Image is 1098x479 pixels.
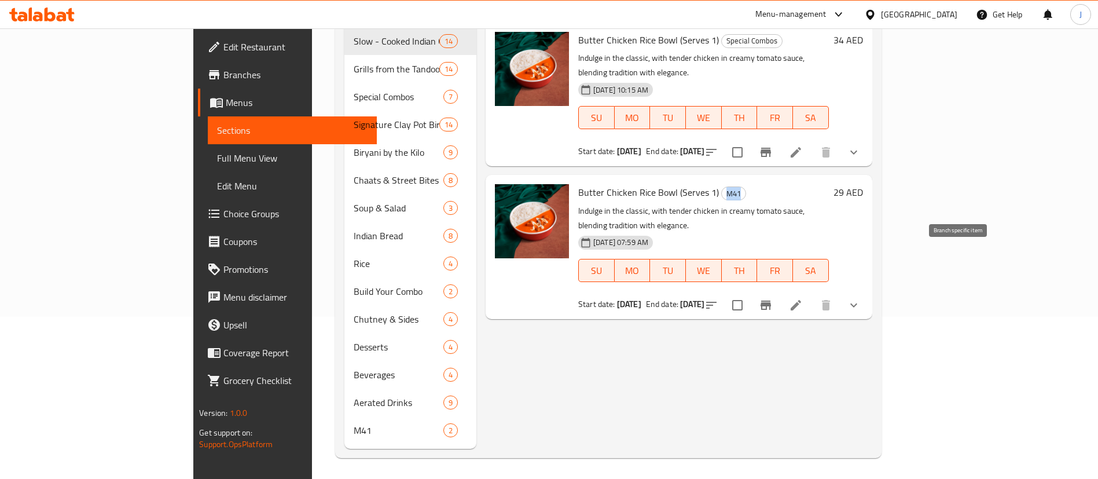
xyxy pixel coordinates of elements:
span: TH [726,109,753,126]
span: TU [655,262,681,279]
div: Build Your Combo2 [344,277,476,305]
span: Grills from the Tandoor [354,62,439,76]
div: Chutney & Sides4 [344,305,476,333]
span: Aerated Drinks [354,396,443,409]
button: FR [757,259,793,282]
span: 2 [444,286,457,297]
div: Special Combos7 [344,83,476,111]
a: Upsell [198,311,377,339]
span: Edit Menu [217,179,368,193]
button: delete [812,291,840,319]
h6: 34 AED [833,32,863,48]
div: Beverages4 [344,361,476,389]
div: Grills from the Tandoor14 [344,55,476,83]
span: 9 [444,147,457,158]
div: Aerated Drinks9 [344,389,476,416]
div: items [443,396,458,409]
span: J [1079,8,1082,21]
span: FR [762,262,788,279]
span: 1.0.0 [230,405,248,421]
span: Start date: [578,144,615,159]
a: Support.OpsPlatform [199,437,273,452]
span: WE [691,109,717,126]
p: Indulge in the classic, with tender chicken in creamy tomato sauce, blending tradition with elega... [578,204,829,233]
button: TU [650,106,686,129]
span: M41 [722,187,746,200]
span: 8 [444,231,457,242]
div: Build Your Combo [354,284,443,298]
a: Promotions [198,255,377,283]
button: show more [840,138,868,166]
span: Grocery Checklist [223,374,368,387]
span: Soup & Salad [354,201,443,215]
span: Biryani by the Kilo [354,145,443,159]
span: FR [762,109,788,126]
span: Select to update [725,140,750,164]
button: SU [578,259,615,282]
a: Branches [198,61,377,89]
span: 7 [444,92,457,103]
div: Rice4 [344,250,476,277]
span: TU [655,109,681,126]
a: Coupons [198,228,377,255]
h6: 29 AED [833,184,863,200]
div: Chaats & Street Bites [354,173,443,187]
button: MO [615,106,651,129]
a: Edit menu item [789,145,803,159]
span: 2 [444,425,457,436]
div: items [443,312,458,326]
a: Edit Menu [208,172,377,200]
span: Promotions [223,262,368,276]
span: SU [583,109,610,126]
button: SA [793,259,829,282]
span: Branches [223,68,368,82]
a: Choice Groups [198,200,377,228]
div: items [443,423,458,437]
img: Butter Chicken Rice Bowl (Serves 1) [495,184,569,258]
span: Chutney & Sides [354,312,443,326]
span: SA [798,262,824,279]
span: End date: [646,144,678,159]
span: 4 [444,342,457,353]
span: 3 [444,203,457,214]
a: Coverage Report [198,339,377,367]
span: End date: [646,297,678,312]
div: items [443,173,458,187]
span: Full Menu View [217,151,368,165]
button: TH [722,106,758,129]
div: Indian Bread8 [344,222,476,250]
span: TH [726,262,753,279]
div: Signature Clay Pot Biryanis14 [344,111,476,138]
span: Special Combos [354,90,443,104]
div: Chaats & Street Bites8 [344,166,476,194]
div: items [439,118,458,131]
div: items [443,284,458,298]
svg: Show Choices [847,145,861,159]
b: [DATE] [680,144,704,159]
span: Get support on: [199,425,252,440]
span: [DATE] 07:59 AM [589,237,653,248]
div: Slow - Cooked Indian Curries [354,34,439,48]
span: 9 [444,397,457,408]
span: Special Combos [722,34,782,47]
button: SA [793,106,829,129]
a: Sections [208,116,377,144]
nav: Menu sections [344,23,476,449]
div: [GEOGRAPHIC_DATA] [881,8,957,21]
div: items [443,229,458,243]
div: Desserts4 [344,333,476,361]
div: Soup & Salad3 [344,194,476,222]
button: TU [650,259,686,282]
button: SU [578,106,615,129]
b: [DATE] [617,297,641,312]
span: 4 [444,258,457,269]
b: [DATE] [617,144,641,159]
span: Beverages [354,368,443,382]
div: items [439,62,458,76]
span: Desserts [354,340,443,354]
span: Version: [199,405,227,421]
